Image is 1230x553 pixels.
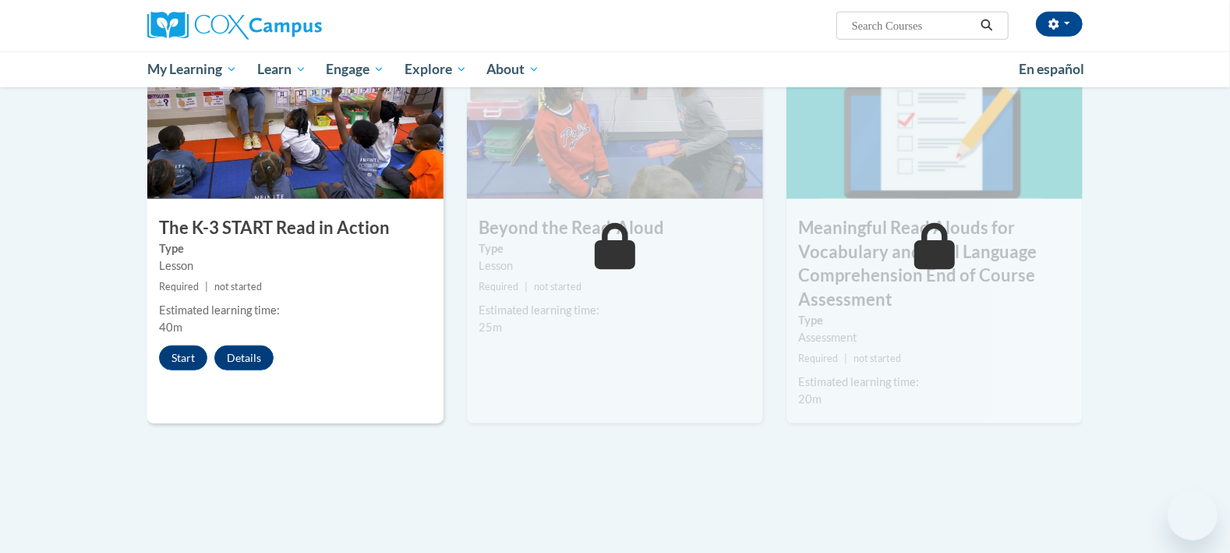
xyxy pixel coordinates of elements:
span: Explore [405,60,467,79]
a: En español [1009,53,1094,86]
span: | [844,353,847,364]
span: 20m [798,392,822,406]
button: Details [214,346,274,370]
span: Required [798,353,838,364]
span: Engage [326,60,384,79]
span: My Learning [147,60,237,79]
span: En español [1019,61,1084,77]
input: Search Courses [850,16,975,35]
a: About [477,51,550,87]
span: not started [534,281,581,292]
h3: The K-3 START Read in Action [147,216,444,240]
img: Course Image [147,43,444,199]
div: Estimated learning time: [479,302,751,319]
img: Course Image [786,43,1083,199]
a: Cox Campus [147,12,444,40]
button: Search [975,16,998,35]
div: Estimated learning time: [159,302,432,319]
span: Required [479,281,518,292]
label: Type [798,312,1071,329]
a: Learn [247,51,316,87]
label: Type [479,240,751,257]
span: not started [854,353,901,364]
div: Estimated learning time: [798,374,1071,391]
iframe: Button to launch messaging window [1168,491,1218,541]
div: Lesson [479,257,751,275]
div: Main menu [124,51,1106,87]
img: Course Image [467,43,763,199]
div: Assessment [798,329,1071,346]
span: Required [159,281,199,292]
span: not started [214,281,262,292]
h3: Meaningful Read Alouds for Vocabulary and Oral Language Comprehension End of Course Assessment [786,216,1083,312]
h3: Beyond the Read-Aloud [467,216,763,240]
button: Start [159,346,207,370]
span: 40m [159,321,182,334]
span: | [525,281,528,292]
span: About [486,60,539,79]
span: 25m [479,321,502,334]
img: Cox Campus [147,12,322,40]
label: Type [159,240,432,257]
span: Learn [257,60,306,79]
div: Lesson [159,257,432,275]
a: Explore [394,51,477,87]
span: | [205,281,208,292]
button: Account Settings [1036,12,1083,37]
a: My Learning [137,51,247,87]
a: Engage [316,51,394,87]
